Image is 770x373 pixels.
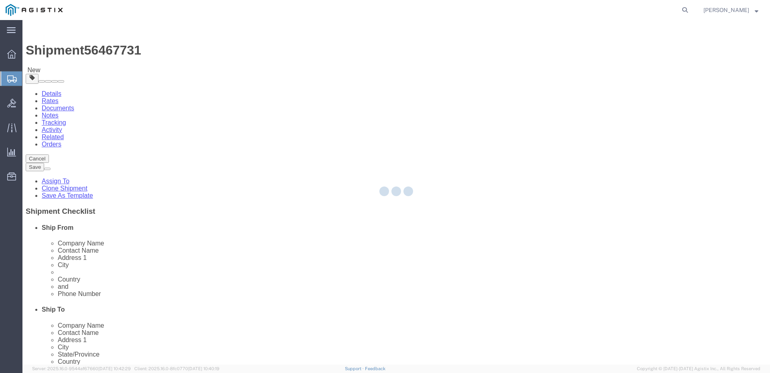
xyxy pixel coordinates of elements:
a: Feedback [365,366,385,371]
span: Stuart Packer [703,6,749,14]
img: logo [6,4,63,16]
span: [DATE] 10:40:19 [188,366,219,371]
span: [DATE] 10:42:29 [98,366,131,371]
span: Copyright © [DATE]-[DATE] Agistix Inc., All Rights Reserved [637,365,760,372]
a: Support [345,366,365,371]
button: [PERSON_NAME] [703,5,759,15]
span: Server: 2025.16.0-9544af67660 [32,366,131,371]
span: Client: 2025.16.0-8fc0770 [134,366,219,371]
